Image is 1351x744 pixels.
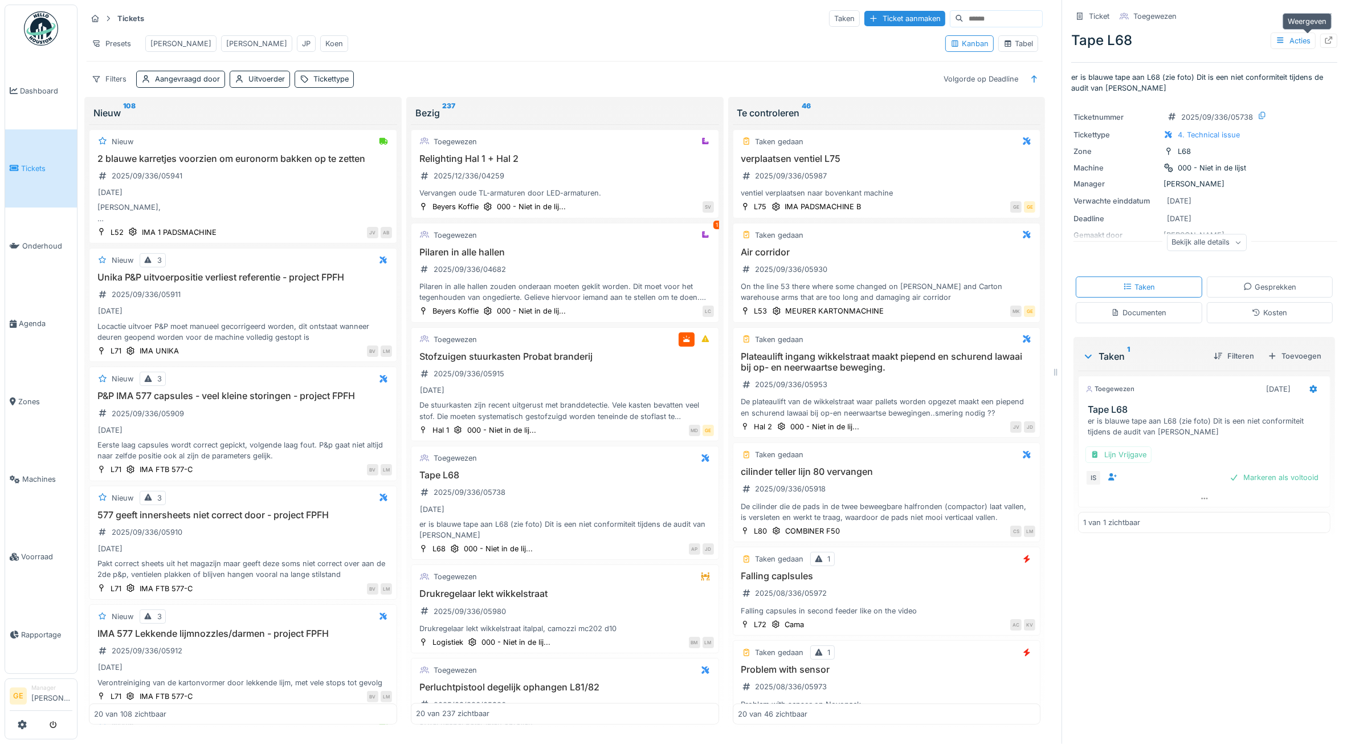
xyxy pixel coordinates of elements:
div: Taken gedaan [756,334,804,345]
div: L71 [111,691,121,702]
div: Pilaren in alle hallen zouden onderaan moeten geklit worden. Dit moet voor het tegenhouden van on... [416,281,714,303]
a: GE Manager[PERSON_NAME] [10,684,72,711]
div: 20 van 108 zichtbaar [94,709,166,719]
div: Drukregelaar lekt wikkelstraat italpal, camozzi mc202 d10 [416,623,714,634]
div: JV [1010,421,1022,433]
span: Tickets [21,163,72,174]
div: 1 van 1 zichtbaar [1083,517,1140,528]
a: Agenda [5,285,77,363]
div: Documenten [1111,307,1166,318]
div: 20 van 237 zichtbaar [416,709,489,719]
div: MD [689,425,700,436]
span: Voorraad [21,551,72,562]
div: LM [381,345,392,357]
div: 000 - Niet in de lij... [481,637,550,648]
h3: verplaatsen ventiel L75 [738,153,1036,164]
div: COMBINER F50 [786,526,840,536]
span: Onderhoud [22,241,72,251]
div: Toegewezen [434,453,477,464]
div: IMA PADSMACHINE B [785,201,862,212]
a: Rapportage [5,596,77,673]
div: L75 [754,201,767,212]
div: Presets [87,35,136,52]
div: IMA FTB 577-C [140,691,193,702]
h3: Drukregelaar lekt wikkelstraat [416,588,714,599]
div: BV [367,691,378,702]
div: L52 [111,227,124,238]
div: 1 [828,554,831,564]
span: Machines [22,474,72,485]
div: Markeren als voltooid [1225,470,1323,485]
h3: P&P IMA 577 capsules - veel kleine storingen - project FPFH [94,391,392,401]
div: 2025/09/336/05941 [112,170,182,181]
div: GE [1024,306,1035,317]
div: IMA UNIKA [140,345,179,356]
div: L71 [111,583,121,594]
p: er is blauwe tape aan L68 (zie foto) Dit is een niet conformiteit tijdens de audit van [PERSON_NAME] [1071,72,1337,93]
div: Cama [785,619,805,630]
div: Verwachte einddatum [1074,196,1159,206]
div: ventiel verplaatsen naar bovenkant machine [738,188,1036,198]
div: 2025/09/336/05911 [112,289,181,300]
div: [PERSON_NAME] [1074,178,1335,189]
div: Logistiek [432,637,463,648]
div: L72 [754,619,767,630]
div: [DATE] [1167,196,1191,206]
div: Koen [325,38,343,49]
div: De stuurkasten zijn recent uitgerust met branddetectie. Vele kasten bevatten veel stof. Die moete... [416,400,714,421]
div: Ticket aanmaken [864,11,945,26]
div: L80 [754,526,768,536]
div: Ticket [1089,11,1109,22]
div: Toegewezen [1085,384,1134,394]
div: LM [381,583,392,595]
span: Agenda [19,318,72,329]
div: 2025/09/336/05910 [112,527,182,538]
div: Toegewezen [434,334,477,345]
div: 000 - Niet in de lij... [791,421,860,432]
div: [DATE] [420,385,444,396]
div: BV [367,464,378,475]
div: Taken gedaan [756,449,804,460]
div: Beyers Koffie [432,201,479,212]
div: Machine [1074,162,1159,173]
div: Tickettype [313,74,349,84]
div: Hal 2 [754,421,773,432]
div: JD [1024,421,1035,433]
div: [DATE] [1167,213,1191,224]
div: [DATE] [98,543,123,554]
div: 2025/09/336/05915 [434,368,504,379]
div: Problem with sensor on Novopack [738,699,1036,710]
div: 000 - Niet in de lijst [1178,162,1246,173]
li: GE [10,688,27,705]
div: L71 [111,345,121,356]
div: Bekijk alle details [1167,234,1247,251]
div: Manager [31,684,72,692]
div: 3 [157,493,162,503]
div: Gesprekken [1243,282,1296,292]
div: L68 [432,543,446,554]
div: 2025/08/336/05972 [756,588,827,599]
div: LM [703,637,714,648]
div: L68 [1178,146,1191,157]
div: 2025/09/336/05918 [756,483,826,494]
h3: Tape L68 [416,470,714,481]
div: De cilinder die de pads in de twee beweegbare halfronden (compactor) laat vallen, is versleten en... [738,501,1036,523]
div: [DATE] [98,425,123,436]
div: 2025/09/336/04682 [434,264,506,275]
div: [PERSON_NAME] [150,38,211,49]
h3: cilinder teller lijn 80 vervangen [738,466,1036,477]
div: Toevoegen [1263,348,1326,364]
h3: Perluchtpistool degelijk ophangen L81/82 [416,682,714,693]
div: Kanban [950,38,989,49]
div: 2025/09/336/05738 [434,487,505,498]
a: Tickets [5,129,77,207]
div: Pakt correct sheets uit het magazijn maar geeft deze soms niet correct over aan de 2de p&p, venti... [94,558,392,580]
div: 000 - Niet in de lij... [467,425,536,436]
div: 4. Technical issue [1178,129,1240,140]
div: Toegewezen [434,665,477,676]
div: Toegewezen [434,571,477,582]
h3: Pilaren in alle hallen [416,247,714,258]
div: Bezig [415,106,715,120]
div: er is blauwe tape aan L68 (zie foto) Dit is een niet conformiteit tijdens de audit van [PERSON_NAME] [1088,416,1325,437]
div: Te controleren [737,106,1036,120]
